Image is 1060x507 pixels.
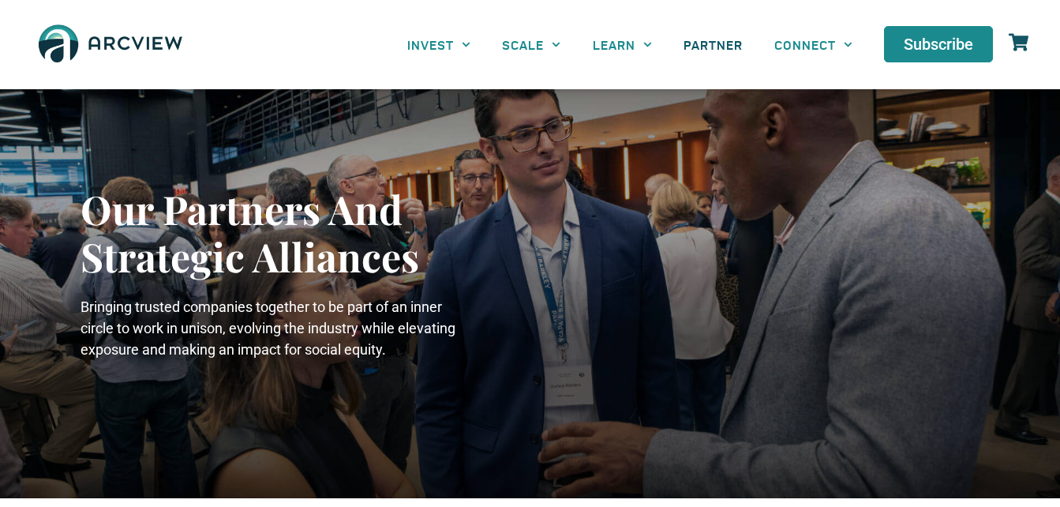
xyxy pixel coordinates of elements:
[81,296,459,360] p: Bringing trusted companies together to be part of an inner circle to work in unison, evolving the...
[758,27,868,62] a: CONNECT
[486,27,576,62] a: SCALE
[577,27,668,62] a: LEARN
[391,27,868,62] nav: Menu
[884,26,993,62] a: Subscribe
[904,36,973,52] span: Subscribe
[81,186,459,280] h1: Our Partners And Strategic Alliances
[391,27,486,62] a: INVEST
[32,16,189,73] img: The Arcview Group
[668,27,758,62] a: PARTNER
